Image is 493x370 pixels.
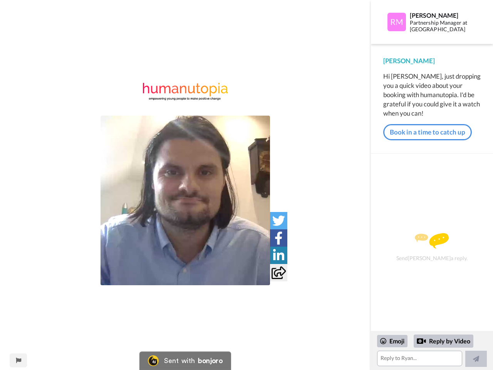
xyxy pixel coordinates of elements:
a: Book in a time to catch up [383,124,472,140]
div: Reply by Video [414,335,473,348]
div: Emoji [377,335,407,347]
div: [PERSON_NAME] [383,56,481,66]
div: Hi [PERSON_NAME], just dropping you a quick video about your booking with humanutopia. I'd be gra... [383,72,481,118]
div: Send [PERSON_NAME] a reply. [381,167,483,327]
img: cf5edd96-0455-42b4-a27c-641cb9eae688 [143,83,228,100]
div: Partnership Manager at [GEOGRAPHIC_DATA] [410,20,480,33]
div: [PERSON_NAME] [410,12,480,19]
img: 9c372ca7-7da8-4376-8524-a0e1e6b9bcca-thumb.jpg [101,116,270,285]
div: Reply by Video [417,336,426,346]
div: bonjoro [198,357,223,364]
img: message.svg [415,233,449,249]
a: Bonjoro LogoSent withbonjoro [139,351,231,370]
div: Sent with [164,357,195,364]
img: Bonjoro Logo [148,355,159,366]
img: Profile Image [387,13,406,31]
